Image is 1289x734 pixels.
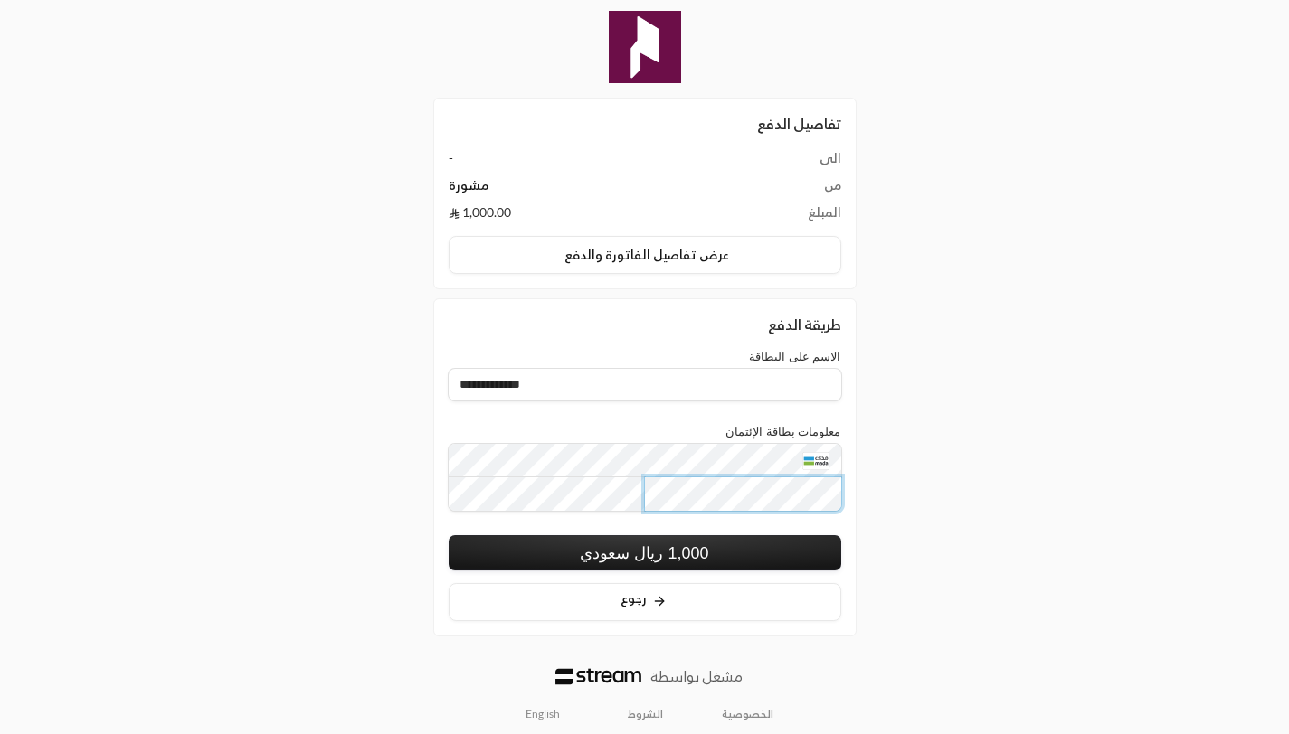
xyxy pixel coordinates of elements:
span: رجوع [621,590,647,606]
td: من [705,176,841,203]
a: الخصوصية [722,707,773,721]
td: مشورة [449,176,705,203]
p: مشغل بواسطة [650,665,743,687]
label: معلومات بطاقة الإئتمان [725,425,840,438]
h2: تفاصيل الدفع [449,113,841,135]
img: Company Logo [609,11,681,83]
td: الى [705,149,841,176]
a: الشروط [628,707,663,721]
img: Logo [555,668,641,684]
button: رجوع [449,583,841,622]
td: - [449,149,705,176]
div: طريقة الدفع [449,314,841,335]
td: المبلغ [705,203,841,221]
button: عرض تفاصيل الفاتورة والدفع [449,236,841,274]
a: English [516,699,570,728]
td: 1,000.00 [449,203,705,221]
button: 1,000 ريال سعودي [449,535,841,570]
label: الاسم على البطاقة [749,350,840,363]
